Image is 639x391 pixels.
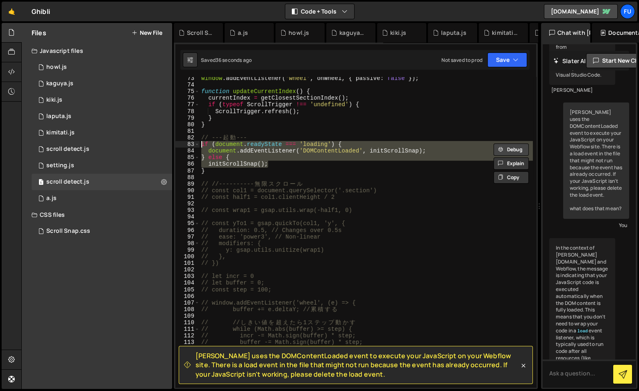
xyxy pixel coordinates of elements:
[175,359,200,366] div: 116
[175,247,200,253] div: 99
[175,95,200,101] div: 76
[441,29,466,37] div: laputa.js
[175,82,200,88] div: 74
[46,80,73,87] div: kaguya.js
[46,178,89,186] div: scroll detect.js
[46,129,75,136] div: kimitati.js
[175,300,200,306] div: 107
[175,220,200,227] div: 95
[32,157,172,174] div: 17069/47032.js
[544,4,618,19] a: [DOMAIN_NAME]
[22,207,172,223] div: CSS files
[46,162,74,169] div: setting.js
[175,161,200,167] div: 86
[2,2,22,21] a: 🤙
[32,92,172,108] div: 17069/47031.js
[175,128,200,134] div: 81
[175,181,200,187] div: 89
[175,332,200,339] div: 112
[551,87,613,94] div: [PERSON_NAME]
[553,57,586,65] h2: Slater AI
[175,280,200,286] div: 104
[175,234,200,240] div: 97
[175,240,200,247] div: 98
[175,293,200,300] div: 106
[565,221,627,230] div: You
[175,141,200,148] div: 83
[175,174,200,181] div: 88
[175,168,200,174] div: 87
[196,351,519,379] span: [PERSON_NAME] uses the DOMContentLoaded event to execute your JavaScript on your Webflow site. Th...
[32,7,50,16] div: Ghibli
[175,286,200,293] div: 105
[175,88,200,95] div: 75
[175,313,200,319] div: 109
[32,223,172,239] div: 17069/46980.css
[175,207,200,214] div: 93
[175,253,200,260] div: 100
[175,148,200,154] div: 84
[541,23,590,43] div: Chat with [PERSON_NAME] AI
[175,187,200,194] div: 90
[187,29,213,37] div: Scroll Snap.css
[32,108,172,125] div: 17069/47028.js
[175,75,200,82] div: 73
[216,57,252,64] div: 36 seconds ago
[175,366,200,372] div: 117
[46,227,90,235] div: Scroll Snap.css
[441,57,482,64] div: Not saved to prod
[576,328,589,334] code: load
[175,352,200,359] div: 115
[493,143,529,156] button: Debug
[175,326,200,332] div: 111
[175,346,200,352] div: 114
[175,115,200,121] div: 79
[39,180,43,186] span: 1
[492,29,518,37] div: kimitati.js
[32,75,172,92] div: 17069/47030.js
[32,59,172,75] div: 17069/47029.js
[175,134,200,141] div: 82
[175,260,200,266] div: 101
[175,101,200,108] div: 77
[175,227,200,234] div: 96
[175,273,200,280] div: 103
[238,29,248,37] div: a.js
[201,57,252,64] div: Saved
[132,30,162,36] button: New File
[175,154,200,161] div: 85
[32,174,172,190] div: 17069/47023.js
[32,28,46,37] h2: Files
[620,4,635,19] a: Fu
[32,141,172,157] div: scroll detect.js
[32,190,172,207] div: 17069/47065.js
[46,113,71,120] div: laputa.js
[46,195,57,202] div: a.js
[390,29,406,37] div: kiki.js
[32,125,172,141] div: 17069/46978.js
[487,52,527,67] button: Save
[46,96,62,104] div: kiki.js
[175,319,200,326] div: 110
[175,108,200,115] div: 78
[175,214,200,220] div: 94
[175,306,200,313] div: 108
[175,339,200,346] div: 113
[46,145,89,153] div: scroll detect.js
[175,121,200,128] div: 80
[46,64,67,71] div: howl.js
[493,171,529,184] button: Copy
[175,200,200,207] div: 92
[289,29,309,37] div: howl.js
[22,43,172,59] div: Javascript files
[339,29,366,37] div: kaguya.js
[563,102,629,219] div: [PERSON_NAME] uses the DOMContentLoaded event to execute your JavaScript on your Webflow site. Th...
[175,194,200,200] div: 91
[285,4,354,19] button: Code + Tools
[493,157,529,170] button: Explain
[175,266,200,273] div: 102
